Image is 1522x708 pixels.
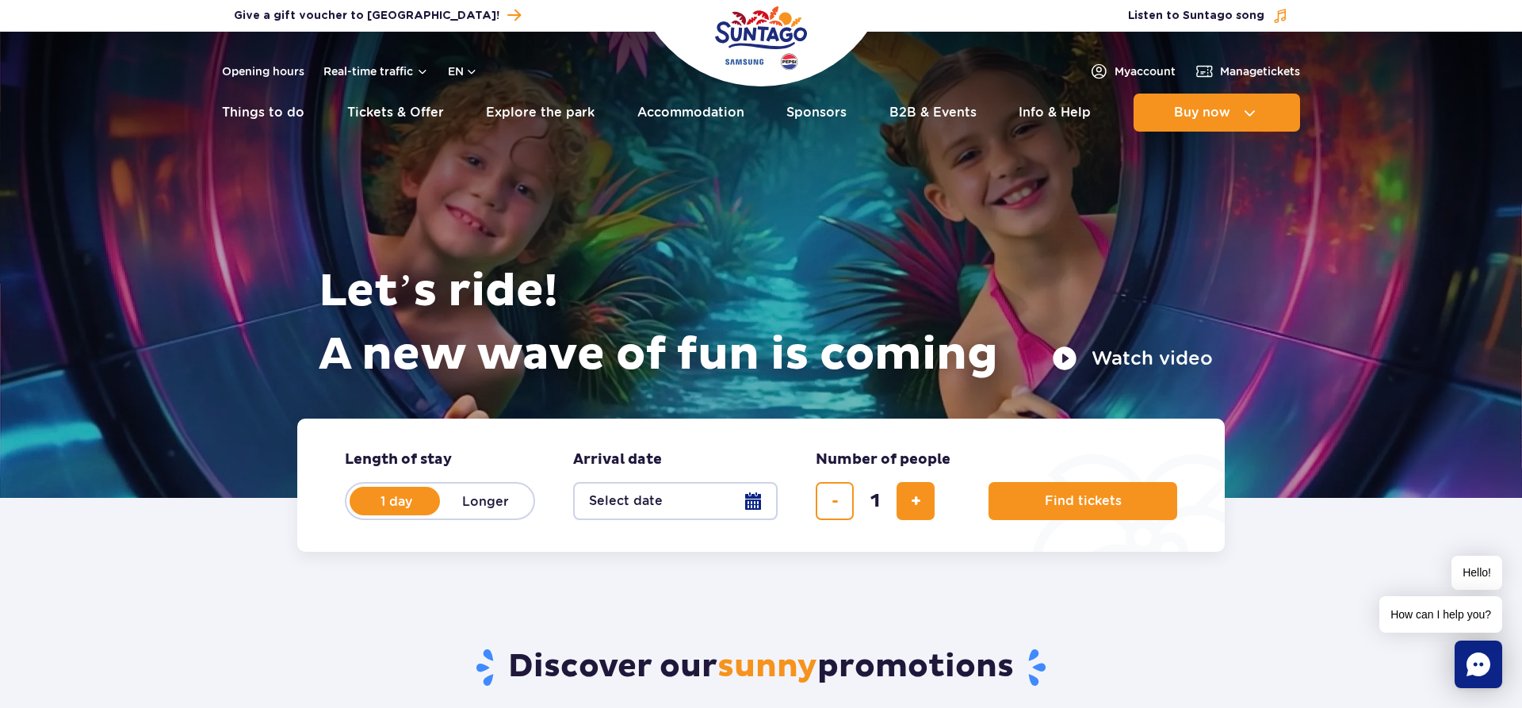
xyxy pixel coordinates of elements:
form: Planning your visit to Park of Poland [297,419,1225,552]
a: Accommodation [637,94,744,132]
button: Real-time traffic [323,65,429,78]
a: Give a gift voucher to [GEOGRAPHIC_DATA]! [234,5,521,26]
a: Info & Help [1019,94,1091,132]
div: Chat [1455,641,1502,688]
a: Tickets & Offer [347,94,444,132]
button: add ticket [897,482,935,520]
span: sunny [717,647,817,687]
span: Buy now [1174,105,1230,120]
button: en [448,63,478,79]
label: Longer [440,484,530,518]
a: Myaccount [1089,62,1176,81]
button: Watch video [1052,346,1213,371]
button: remove ticket [816,482,854,520]
span: Find tickets [1045,494,1122,508]
label: 1 day [351,484,442,518]
h1: Let’s ride! A new wave of fun is coming [319,260,1213,387]
a: B2B & Events [889,94,977,132]
span: Hello! [1451,556,1502,590]
h2: Discover our promotions [297,647,1226,688]
button: Listen to Suntago song [1128,8,1288,24]
span: Length of stay [345,450,452,469]
span: Manage tickets [1220,63,1300,79]
input: number of tickets [856,482,894,520]
span: Listen to Suntago song [1128,8,1264,24]
span: Arrival date [573,450,662,469]
a: Sponsors [786,94,847,132]
button: Buy now [1134,94,1300,132]
a: Opening hours [222,63,304,79]
span: My account [1115,63,1176,79]
a: Explore the park [486,94,595,132]
a: Things to do [222,94,304,132]
span: How can I help you? [1379,596,1502,633]
span: Give a gift voucher to [GEOGRAPHIC_DATA]! [234,8,499,24]
span: Number of people [816,450,950,469]
a: Managetickets [1195,62,1300,81]
button: Find tickets [989,482,1177,520]
button: Select date [573,482,778,520]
